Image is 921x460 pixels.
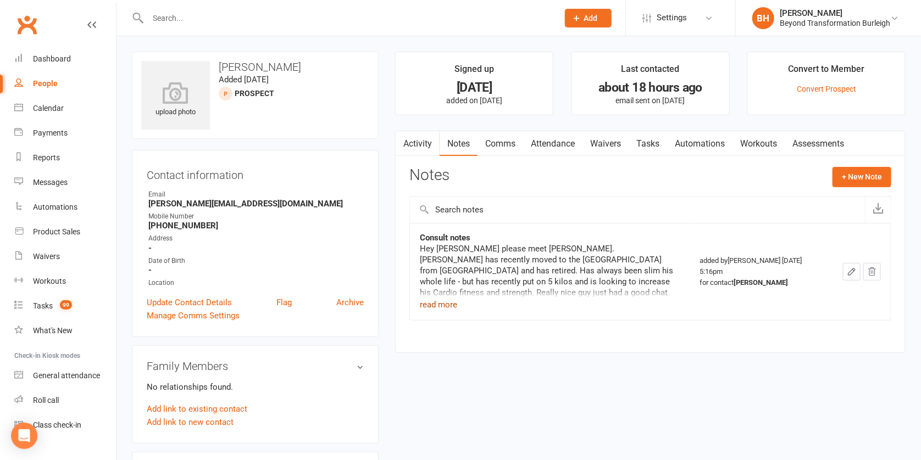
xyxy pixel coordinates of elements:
[582,82,719,93] div: about 18 hours ago
[148,243,364,253] strong: -
[147,416,234,429] a: Add link to new contact
[440,131,478,156] a: Notes
[14,318,116,343] a: What's New
[33,203,77,211] div: Automations
[33,301,53,310] div: Tasks
[14,121,116,145] a: Payments
[734,278,788,287] strong: [PERSON_NAME]
[336,296,364,309] a: Archive
[396,131,440,156] a: Activity
[629,131,667,156] a: Tasks
[14,96,116,121] a: Calendar
[33,104,64,113] div: Calendar
[148,256,364,266] div: Date of Birth
[145,10,551,26] input: Search...
[14,413,116,437] a: Class kiosk mode
[622,62,680,82] div: Last contacted
[454,62,494,82] div: Signed up
[276,296,292,309] a: Flag
[14,47,116,71] a: Dashboard
[833,167,891,187] button: + New Note
[33,128,68,137] div: Payments
[33,178,68,187] div: Messages
[752,7,774,29] div: BH
[406,96,543,105] p: added on [DATE]
[14,244,116,269] a: Waivers
[410,197,865,223] input: Search notes
[60,300,72,310] span: 99
[33,277,66,285] div: Workouts
[584,14,598,23] span: Add
[420,233,470,243] strong: Consult notes
[14,195,116,220] a: Automations
[667,131,733,156] a: Automations
[33,79,58,88] div: People
[14,388,116,413] a: Roll call
[33,153,60,162] div: Reports
[33,326,73,335] div: What's New
[148,221,364,231] strong: [PHONE_NUMBER]
[33,252,60,261] div: Waivers
[14,363,116,388] a: General attendance kiosk mode
[420,243,680,331] div: Hey [PERSON_NAME] please meet [PERSON_NAME]. [PERSON_NAME] has recently moved to the [GEOGRAPHIC_...
[14,294,116,318] a: Tasks 99
[780,18,890,28] div: Beyond Transformation Burleigh
[789,62,865,82] div: Convert to Member
[780,8,890,18] div: [PERSON_NAME]
[235,89,274,98] snap: prospect
[700,255,823,288] div: added by [PERSON_NAME] [DATE] 5:16pm
[148,265,364,275] strong: -
[219,75,269,85] time: Added [DATE]
[14,220,116,244] a: Product Sales
[147,402,247,416] a: Add link to existing contact
[33,371,100,380] div: General attendance
[478,131,523,156] a: Comms
[148,211,364,222] div: Mobile Number
[141,61,369,73] h3: [PERSON_NAME]
[785,131,852,156] a: Assessments
[582,96,719,105] p: email sent on [DATE]
[657,5,687,30] span: Settings
[141,82,210,118] div: upload photo
[147,165,364,181] h3: Contact information
[420,298,457,311] button: read more
[700,277,823,288] div: for contact
[148,278,364,288] div: Location
[148,233,364,244] div: Address
[14,170,116,195] a: Messages
[409,167,450,187] h3: Notes
[13,11,41,38] a: Clubworx
[147,296,232,309] a: Update Contact Details
[14,71,116,96] a: People
[797,85,856,93] a: Convert Prospect
[33,396,59,405] div: Roll call
[406,82,543,93] div: [DATE]
[33,54,71,63] div: Dashboard
[33,227,80,236] div: Product Sales
[14,269,116,294] a: Workouts
[733,131,785,156] a: Workouts
[523,131,582,156] a: Attendance
[147,309,240,322] a: Manage Comms Settings
[11,423,37,449] div: Open Intercom Messenger
[14,145,116,170] a: Reports
[148,199,364,209] strong: [PERSON_NAME][EMAIL_ADDRESS][DOMAIN_NAME]
[582,131,629,156] a: Waivers
[147,380,364,394] p: No relationships found.
[565,9,612,27] button: Add
[147,360,364,372] h3: Family Members
[33,420,81,429] div: Class check-in
[148,189,364,200] div: Email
